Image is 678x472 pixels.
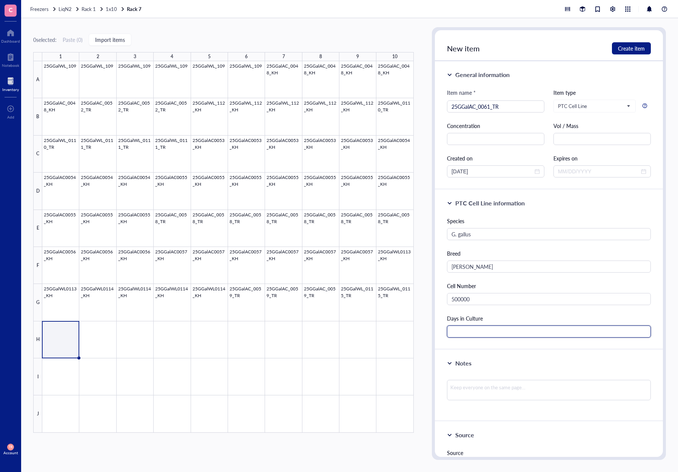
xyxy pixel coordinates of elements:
div: 2 [97,52,99,61]
span: TR [9,445,12,449]
div: 6 [245,52,248,61]
span: Rack 1 [82,5,96,12]
div: I [33,358,42,395]
div: D [33,173,42,210]
div: Add [7,115,14,119]
span: Import items [95,37,125,43]
a: Notebook [2,51,19,68]
div: PTC Cell Line information [455,199,525,208]
div: H [33,321,42,358]
a: LiqN2 [59,6,80,12]
button: Import items [89,34,131,46]
a: Dashboard [1,27,20,43]
div: Source [455,430,474,440]
div: Inventory [2,87,19,92]
div: Source [447,449,651,457]
a: Freezers [30,6,57,12]
div: Species [447,217,651,225]
div: E [33,210,42,247]
div: General information [455,70,510,79]
input: MM/DD/YYYY [558,167,639,176]
span: LiqN2 [59,5,72,12]
div: Cell Number [447,282,651,290]
div: Breed [447,249,651,258]
div: J [33,395,42,432]
a: Inventory [2,75,19,92]
div: 9 [356,52,359,61]
div: Created on [447,154,544,162]
a: Rack 7 [127,6,143,12]
div: Notes [455,359,472,368]
div: A [33,61,42,98]
div: 1 [59,52,62,61]
div: 7 [282,52,285,61]
div: F [33,247,42,284]
div: 5 [208,52,211,61]
div: Account [3,450,18,455]
div: Days in Culture [447,314,651,322]
a: Rack 11x10 [82,6,125,12]
div: 3 [134,52,136,61]
div: 4 [171,52,173,61]
div: 8 [319,52,322,61]
div: Item type [553,88,651,97]
div: Expires on [553,154,651,162]
span: PTC Cell Line [558,103,630,110]
button: Paste (0) [63,34,83,46]
input: MM/DD/YYYY [451,167,533,176]
div: 10 [392,52,398,61]
div: G [33,284,42,321]
div: Notebook [2,63,19,68]
span: Freezers [30,5,49,12]
span: Create item [618,45,645,51]
span: 1x10 [106,5,117,12]
div: 0 selected: [33,35,57,44]
div: Dashboard [1,39,20,43]
div: Vol / Mass [553,122,651,130]
div: Item name [447,88,476,97]
span: C [9,5,13,14]
button: Create item [612,42,651,54]
div: Concentration [447,122,544,130]
div: C [33,136,42,173]
span: New item [447,43,480,54]
div: B [33,98,42,135]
